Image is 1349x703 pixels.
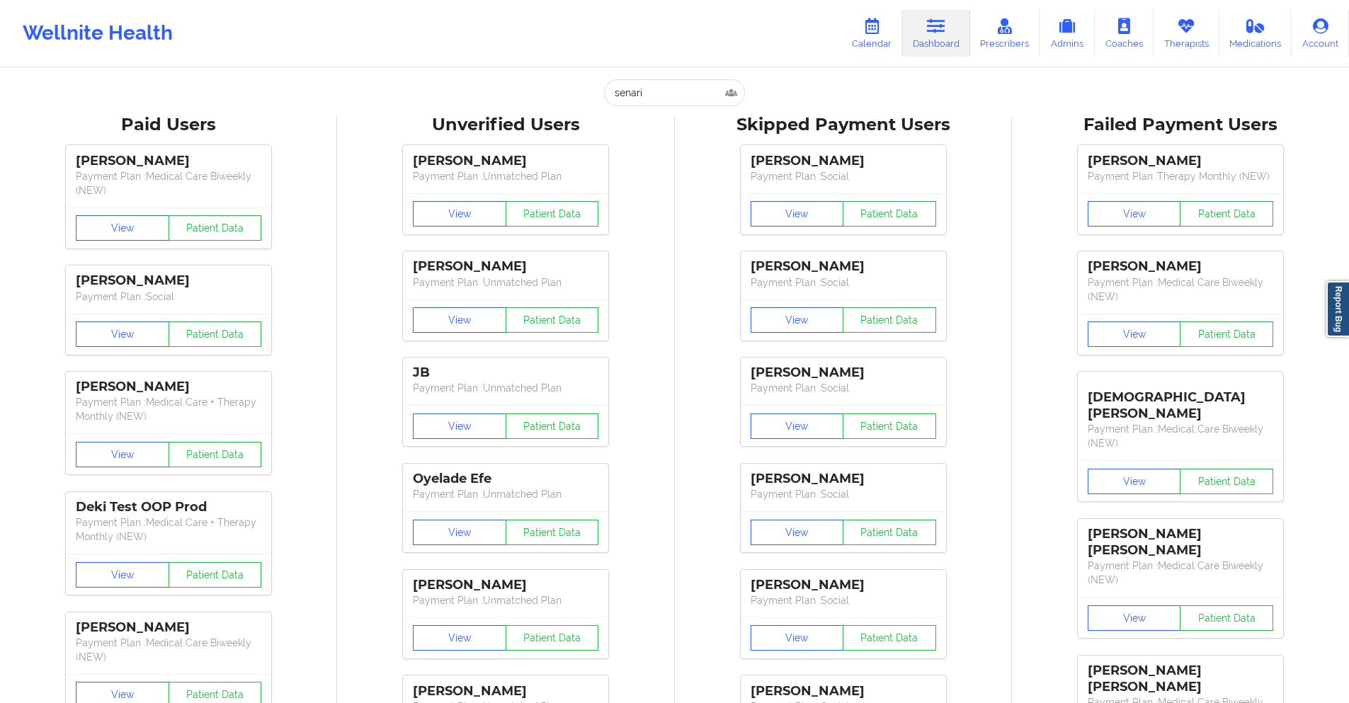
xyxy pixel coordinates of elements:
a: Coaches [1095,10,1154,57]
a: Medications [1219,10,1292,57]
button: Patient Data [843,201,936,227]
div: [PERSON_NAME] [76,273,261,289]
p: Payment Plan : Medical Care + Therapy Monthly (NEW) [76,515,261,544]
div: [PERSON_NAME] [751,577,936,593]
p: Payment Plan : Unmatched Plan [413,275,598,290]
button: Patient Data [169,442,262,467]
button: Patient Data [843,625,936,651]
button: View [751,520,844,545]
div: [PERSON_NAME] [413,577,598,593]
p: Payment Plan : Social [751,593,936,607]
button: View [1088,469,1181,494]
p: Payment Plan : Medical Care Biweekly (NEW) [1088,275,1273,304]
p: Payment Plan : Medical Care Biweekly (NEW) [1088,559,1273,587]
button: View [76,442,169,467]
div: Oyelade Efe [413,471,598,487]
div: Skipped Payment Users [685,114,1002,136]
p: Payment Plan : Unmatched Plan [413,169,598,183]
button: Patient Data [1180,201,1273,227]
button: Patient Data [506,307,599,333]
div: JB [413,365,598,381]
p: Payment Plan : Social [76,290,261,304]
div: Paid Users [10,114,327,136]
div: [PERSON_NAME] [1088,258,1273,275]
div: [PERSON_NAME] [413,258,598,275]
p: Payment Plan : Social [751,487,936,501]
a: Therapists [1154,10,1219,57]
button: Patient Data [169,321,262,347]
button: Patient Data [843,520,936,545]
p: Payment Plan : Social [751,169,936,183]
button: Patient Data [169,562,262,588]
div: [PERSON_NAME] [751,471,936,487]
div: [PERSON_NAME] [76,379,261,395]
div: [PERSON_NAME] [76,153,261,169]
button: Patient Data [506,201,599,227]
div: [PERSON_NAME] [PERSON_NAME] [1088,526,1273,559]
div: [PERSON_NAME] [751,153,936,169]
a: Prescribers [970,10,1040,57]
button: View [413,625,506,651]
button: View [76,215,169,241]
a: Report Bug [1326,281,1349,337]
p: Payment Plan : Medical Care Biweekly (NEW) [1088,422,1273,450]
div: Deki Test OOP Prod [76,499,261,515]
button: View [413,201,506,227]
div: Failed Payment Users [1022,114,1339,136]
button: Patient Data [843,413,936,439]
button: Patient Data [506,625,599,651]
p: Payment Plan : Unmatched Plan [413,381,598,395]
div: [PERSON_NAME] [1088,153,1273,169]
button: Patient Data [506,520,599,545]
p: Payment Plan : Medical Care + Therapy Monthly (NEW) [76,395,261,423]
button: View [1088,321,1181,347]
button: Patient Data [169,215,262,241]
button: Patient Data [506,413,599,439]
button: View [751,307,844,333]
div: [PERSON_NAME] [PERSON_NAME] [1088,663,1273,695]
p: Payment Plan : Unmatched Plan [413,487,598,501]
a: Calendar [841,10,902,57]
p: Payment Plan : Unmatched Plan [413,593,598,607]
button: View [413,520,506,545]
div: [PERSON_NAME] [751,683,936,699]
button: Patient Data [1180,605,1273,631]
p: Payment Plan : Medical Care Biweekly (NEW) [76,636,261,664]
a: Admins [1040,10,1095,57]
p: Payment Plan : Medical Care Biweekly (NEW) [76,169,261,198]
button: View [76,321,169,347]
button: Patient Data [843,307,936,333]
p: Payment Plan : Social [751,275,936,290]
button: View [413,413,506,439]
div: [PERSON_NAME] [751,365,936,381]
div: [PERSON_NAME] [76,619,261,636]
button: Patient Data [1180,321,1273,347]
a: Dashboard [902,10,970,57]
button: View [751,201,844,227]
div: Unverified Users [347,114,664,136]
div: [DEMOGRAPHIC_DATA][PERSON_NAME] [1088,379,1273,422]
div: [PERSON_NAME] [751,258,936,275]
button: View [751,625,844,651]
div: [PERSON_NAME] [413,683,598,699]
button: View [413,307,506,333]
button: View [1088,605,1181,631]
div: [PERSON_NAME] [413,153,598,169]
p: Payment Plan : Therapy Monthly (NEW) [1088,169,1273,183]
button: View [1088,201,1181,227]
button: View [76,562,169,588]
button: View [751,413,844,439]
a: Account [1292,10,1349,57]
p: Payment Plan : Social [751,381,936,395]
button: Patient Data [1180,469,1273,494]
